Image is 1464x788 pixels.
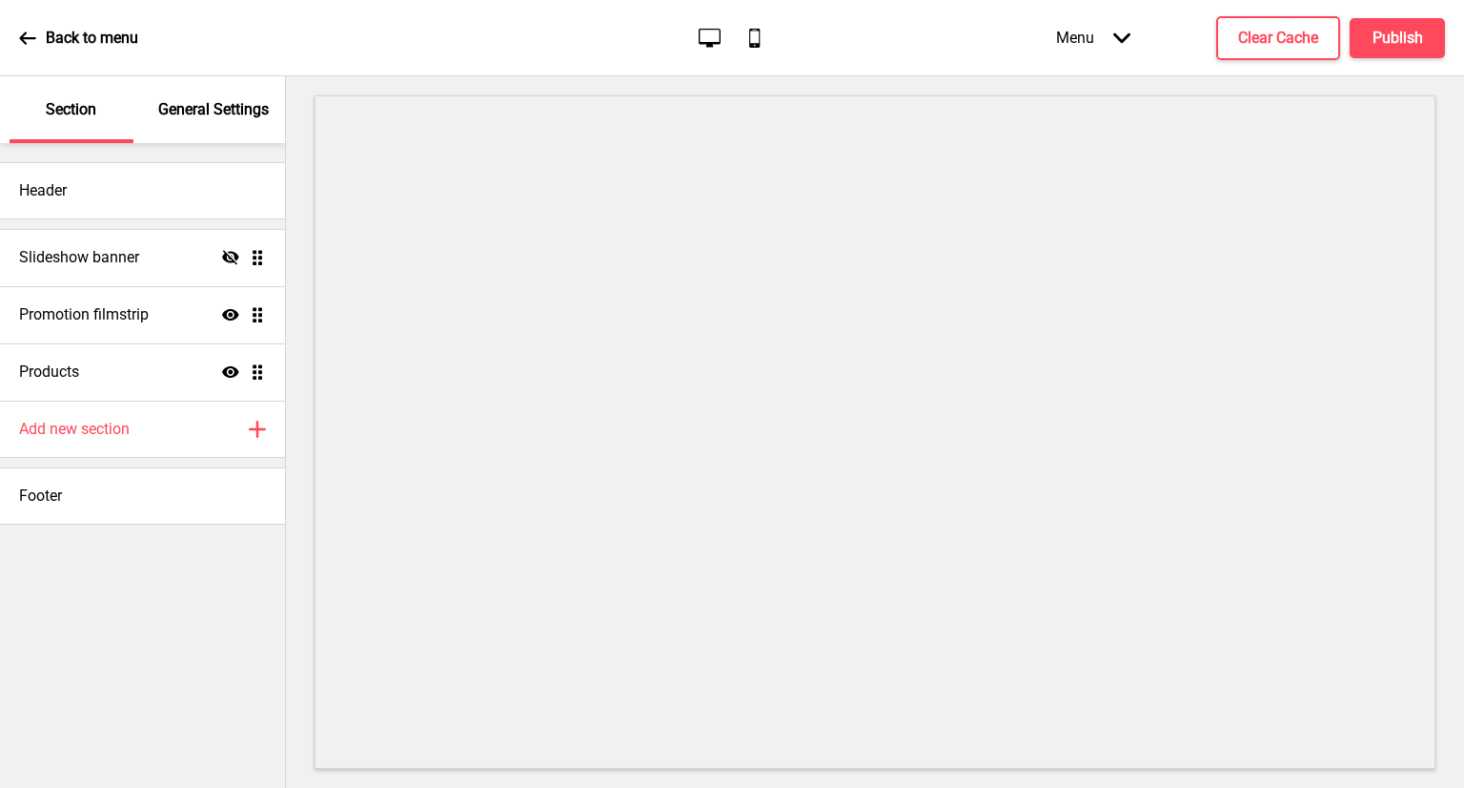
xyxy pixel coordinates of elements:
[19,362,79,383] h4: Products
[1238,28,1318,49] h4: Clear Cache
[1216,16,1340,60] button: Clear Cache
[46,99,96,120] p: Section
[19,419,130,440] h4: Add new section
[1037,10,1149,66] div: Menu
[1372,28,1423,49] h4: Publish
[19,12,138,64] a: Back to menu
[158,99,269,120] p: General Settings
[19,304,149,325] h4: Promotion filmstrip
[1350,18,1445,58] button: Publish
[19,247,139,268] h4: Slideshow banner
[19,486,62,507] h4: Footer
[46,28,138,49] p: Back to menu
[19,180,67,201] h4: Header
